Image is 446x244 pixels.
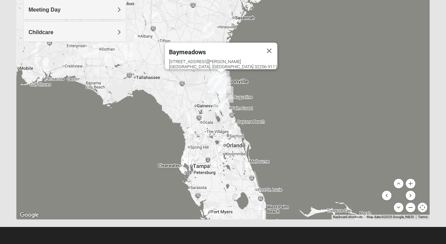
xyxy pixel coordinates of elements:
span: Childcare [29,29,53,35]
div: North Jax [212,64,224,81]
span: Meeting Day [29,7,61,13]
button: Move left [382,191,391,200]
span: Baymeadows [169,48,206,56]
div: [STREET_ADDRESS][PERSON_NAME] [GEOGRAPHIC_DATA], [GEOGRAPHIC_DATA] 32256-9111 [169,59,277,69]
button: Move up [394,179,403,188]
div: Orange Park [208,75,220,91]
button: Zoom out [406,203,415,212]
button: Map camera controls [418,203,427,212]
button: Zoom in [406,179,415,188]
button: Keyboard shortcuts [333,215,363,219]
div: St. Augustine (Coming Soon) [221,86,233,103]
div: Jesup [202,22,215,39]
img: Google [18,211,41,219]
div: St. Johns [214,78,226,95]
button: Close [261,43,277,59]
span: Map data ©2025 Google, INEGI [367,215,414,219]
a: Terms [418,215,428,219]
div: Palatka (Coming Soon) [212,96,225,112]
button: Move right [406,191,415,200]
button: Move down [394,203,403,212]
div: Childcare [24,21,126,42]
a: Open this area in Google Maps (opens a new window) [18,211,41,219]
